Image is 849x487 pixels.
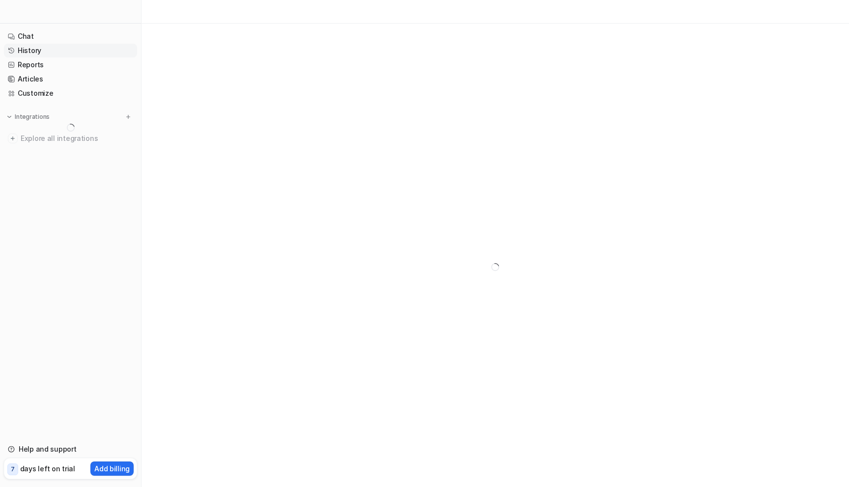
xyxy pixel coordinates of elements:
p: days left on trial [20,463,75,474]
a: Chat [4,29,137,43]
img: explore all integrations [8,134,18,143]
span: Explore all integrations [21,131,133,146]
p: Integrations [15,113,50,121]
a: Reports [4,58,137,72]
a: Explore all integrations [4,132,137,145]
button: Integrations [4,112,53,122]
img: expand menu [6,113,13,120]
a: Help and support [4,442,137,456]
p: 7 [11,465,15,474]
a: Articles [4,72,137,86]
button: Add billing [90,461,134,476]
img: menu_add.svg [125,113,132,120]
p: Add billing [94,463,130,474]
a: History [4,44,137,57]
a: Customize [4,86,137,100]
